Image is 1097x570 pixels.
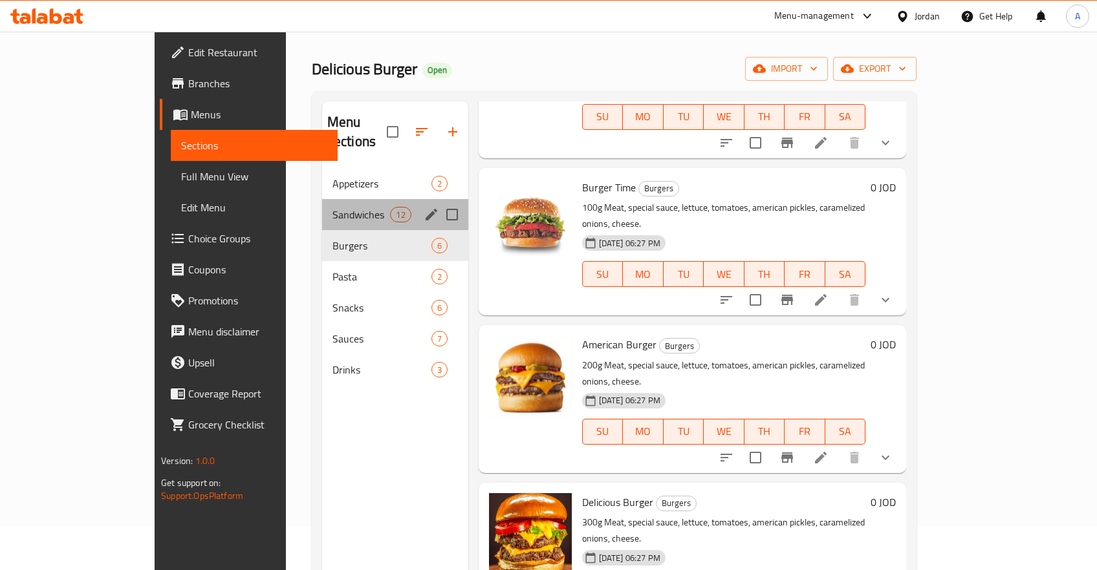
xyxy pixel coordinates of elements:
[709,265,739,284] span: WE
[878,135,893,151] svg: Show Choices
[312,54,417,83] span: Delicious Burger
[704,261,744,287] button: WE
[582,514,865,547] p: 300g Meat, special sauce, lettuce, tomatoes, american pickles, caramelized onions, cheese.
[431,176,448,191] div: items
[750,422,780,441] span: TH
[332,176,431,191] span: Appetizers
[171,130,338,161] a: Sections
[432,178,447,190] span: 2
[582,357,865,390] p: 200g Meat, special sauce, lettuce, tomatoes, american pickles, caramelized onions, cheese.
[406,116,437,147] span: Sort sections
[160,285,338,316] a: Promotions
[332,331,431,346] div: Sauces
[915,9,940,23] div: Jordan
[160,316,338,347] a: Menu disclaimer
[878,292,893,308] svg: Show Choices
[825,261,866,287] button: SA
[588,107,618,126] span: SU
[332,269,431,284] span: Pasta
[489,178,572,261] img: Burger Time
[422,65,452,76] span: Open
[195,452,215,469] span: 1.0.0
[188,386,327,401] span: Coverage Report
[742,444,769,471] span: Select to update
[709,422,739,441] span: WE
[669,265,699,284] span: TU
[785,261,825,287] button: FR
[744,419,785,445] button: TH
[639,181,679,196] span: Burgers
[422,205,441,224] button: edit
[161,487,243,504] a: Support.OpsPlatform
[322,354,468,385] div: Drinks3
[839,284,870,315] button: delete
[669,422,699,441] span: TU
[432,333,447,345] span: 7
[744,104,785,130] button: TH
[160,409,338,440] a: Grocery Checklist
[785,104,825,130] button: FR
[623,261,664,287] button: MO
[322,292,468,323] div: Snacks6
[188,262,327,277] span: Coupons
[181,169,327,184] span: Full Menu View
[160,99,338,130] a: Menus
[772,127,803,158] button: Branch-specific-item
[582,419,623,445] button: SU
[489,335,572,418] img: American Burger
[437,116,468,147] button: Add section
[839,442,870,473] button: delete
[623,104,664,130] button: MO
[831,265,861,284] span: SA
[813,450,829,465] a: Edit menu item
[431,331,448,346] div: items
[745,57,828,81] button: import
[628,265,658,284] span: MO
[181,200,327,215] span: Edit Menu
[870,127,901,158] button: show more
[188,45,327,60] span: Edit Restaurant
[843,61,906,77] span: export
[160,223,338,254] a: Choice Groups
[790,107,820,126] span: FR
[322,261,468,292] div: Pasta2
[188,293,327,308] span: Promotions
[711,284,742,315] button: sort-choices
[878,450,893,465] svg: Show Choices
[332,300,431,315] span: Snacks
[750,265,780,284] span: TH
[825,419,866,445] button: SA
[657,496,696,511] span: Burgers
[171,161,338,192] a: Full Menu View
[432,364,447,376] span: 3
[664,261,704,287] button: TU
[813,292,829,308] a: Edit menu item
[432,271,447,283] span: 2
[432,240,447,252] span: 6
[582,200,865,232] p: 100g Meat, special sauce, lettuce, tomatoes, american pickles, caramelized onions, cheese.
[833,57,917,81] button: export
[431,300,448,315] div: items
[332,207,391,222] span: Sandwiches
[659,338,700,354] div: Burgers
[839,127,870,158] button: delete
[379,118,406,145] span: Select all sections
[742,129,769,156] span: Select to update
[160,254,338,285] a: Coupons
[188,231,327,246] span: Choice Groups
[322,168,468,199] div: Appetizers2
[188,417,327,432] span: Grocery Checklist
[831,107,861,126] span: SA
[813,135,829,151] a: Edit menu item
[171,192,338,223] a: Edit Menu
[669,107,699,126] span: TU
[790,265,820,284] span: FR
[772,284,803,315] button: Branch-specific-item
[181,138,327,153] span: Sections
[390,207,411,222] div: items
[431,238,448,253] div: items
[871,493,896,511] h6: 0 JOD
